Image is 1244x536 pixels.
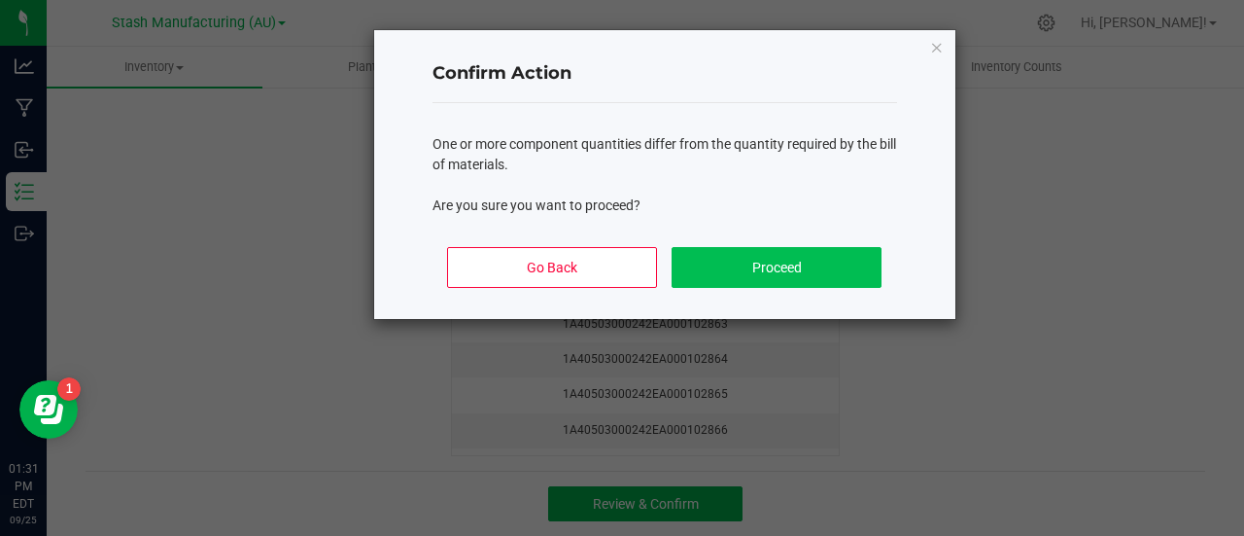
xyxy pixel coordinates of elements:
[447,247,656,288] button: Go Back
[930,35,944,58] button: Close
[432,61,897,87] h4: Confirm Action
[432,134,897,175] p: One or more component quantities differ from the quantity required by the bill of materials.
[672,247,881,288] button: Proceed
[57,377,81,401] iframe: Resource center unread badge
[432,196,897,216] p: Are you sure you want to proceed?
[19,380,78,439] iframe: Resource center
